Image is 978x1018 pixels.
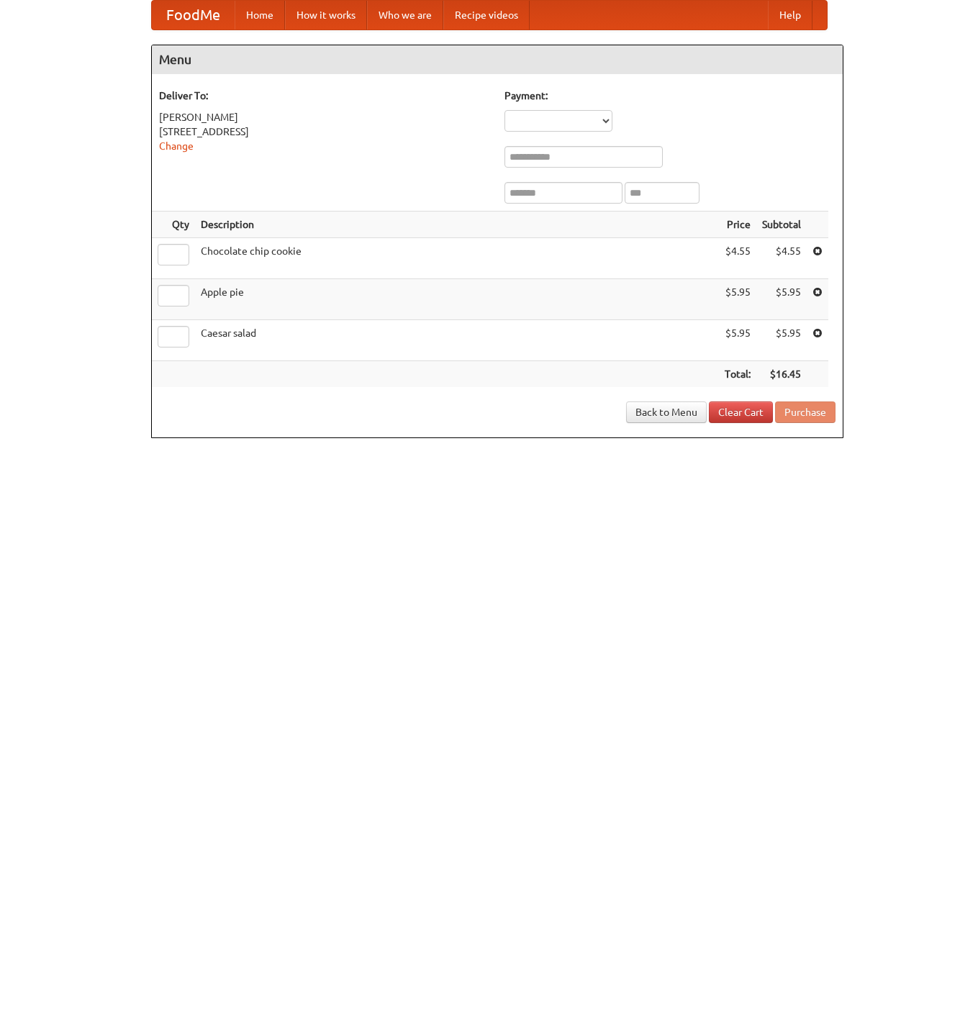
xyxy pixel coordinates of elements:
[195,238,719,279] td: Chocolate chip cookie
[235,1,285,29] a: Home
[504,88,836,103] h5: Payment:
[756,212,807,238] th: Subtotal
[775,401,836,423] button: Purchase
[768,1,812,29] a: Help
[159,124,490,139] div: [STREET_ADDRESS]
[195,279,719,320] td: Apple pie
[756,320,807,361] td: $5.95
[285,1,367,29] a: How it works
[367,1,443,29] a: Who we are
[626,401,707,423] a: Back to Menu
[195,320,719,361] td: Caesar salad
[152,45,843,74] h4: Menu
[756,238,807,279] td: $4.55
[443,1,530,29] a: Recipe videos
[159,88,490,103] h5: Deliver To:
[195,212,719,238] th: Description
[756,361,807,388] th: $16.45
[159,140,194,152] a: Change
[709,401,773,423] a: Clear Cart
[719,279,756,320] td: $5.95
[719,361,756,388] th: Total:
[719,320,756,361] td: $5.95
[159,110,490,124] div: [PERSON_NAME]
[756,279,807,320] td: $5.95
[152,1,235,29] a: FoodMe
[152,212,195,238] th: Qty
[719,212,756,238] th: Price
[719,238,756,279] td: $4.55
